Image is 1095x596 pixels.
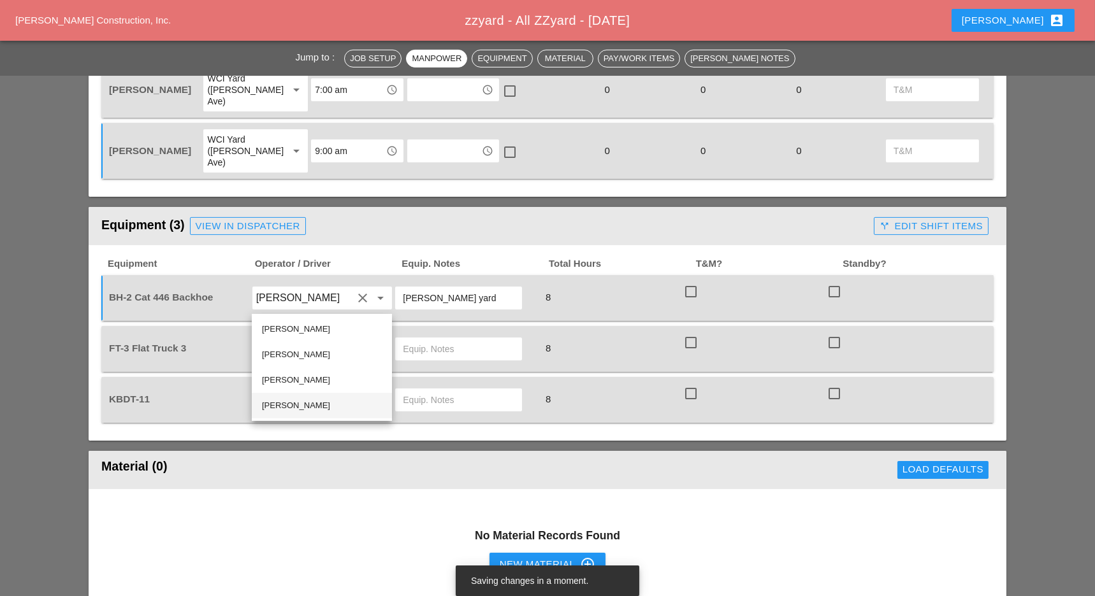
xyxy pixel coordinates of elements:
button: Equipment [472,50,532,67]
button: [PERSON_NAME] Notes [685,50,795,67]
span: Jump to : [295,52,340,62]
div: Material [543,52,588,65]
div: [PERSON_NAME] [962,13,1064,28]
span: Equip. Notes [400,257,547,271]
i: arrow_drop_down [373,290,388,306]
div: [PERSON_NAME] [262,322,382,337]
div: [PERSON_NAME] [262,398,382,413]
input: Equip. Notes [403,339,514,359]
button: New Material [489,553,606,576]
input: T&M [894,141,971,161]
span: BH-2 Cat 446 Backhoe [109,292,213,302]
span: zzyard - All ZZyard - [DATE] [465,13,630,27]
i: access_time [386,84,398,96]
i: arrow_drop_down [289,82,304,97]
div: Manpower [412,52,461,65]
span: Operator / Driver [254,257,401,271]
span: Equipment [106,257,254,271]
span: Total Hours [547,257,695,271]
i: access_time [482,145,493,157]
span: 0 [791,145,806,156]
div: Pay/Work Items [604,52,674,65]
div: Load Defaults [903,462,983,477]
span: Standby? [841,257,989,271]
div: New Material [500,557,595,572]
i: arrow_drop_down [289,143,304,159]
span: 0 [600,145,615,156]
span: 8 [540,394,556,404]
span: 0 [600,84,615,95]
div: WCI Yard ([PERSON_NAME] Ave) [207,134,278,168]
span: 8 [540,343,556,353]
span: 0 [695,84,711,95]
i: call_split [880,221,890,231]
i: clear [355,290,370,306]
span: [PERSON_NAME] [109,84,191,95]
div: Equipment (3) [101,213,869,239]
i: control_point [580,557,595,572]
span: FT-3 Flat Truck 3 [109,343,186,353]
span: KBDT-11 [109,394,150,404]
a: View in Dispatcher [190,217,306,235]
span: 0 [695,145,711,156]
button: Edit Shift Items [874,217,989,235]
input: Equip. Notes [403,390,514,410]
div: View in Dispatcher [196,219,300,234]
span: [PERSON_NAME] [109,145,191,156]
div: [PERSON_NAME] Notes [690,52,789,65]
i: access_time [482,84,493,96]
button: Load Defaults [897,461,989,479]
i: account_box [1049,13,1064,28]
input: Equip. Notes [403,288,514,308]
span: Saving changes in a moment. [471,576,588,586]
h3: No Material Records Found [101,527,994,544]
button: Manpower [406,50,467,67]
div: Edit Shift Items [880,219,983,234]
span: T&M? [695,257,842,271]
div: Job Setup [350,52,396,65]
button: [PERSON_NAME] [952,9,1075,32]
div: [PERSON_NAME] [262,347,382,362]
span: 8 [540,292,556,302]
div: Equipment [477,52,526,65]
button: Pay/Work Items [598,50,680,67]
i: access_time [386,145,398,157]
span: 0 [791,84,806,95]
div: [PERSON_NAME] [262,372,382,388]
div: Material (0) [101,457,530,483]
a: [PERSON_NAME] Construction, Inc. [15,15,171,25]
button: Job Setup [344,50,402,67]
div: WCI Yard ([PERSON_NAME] Ave) [207,73,278,107]
button: Material [537,50,593,67]
input: T&M [894,80,971,100]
